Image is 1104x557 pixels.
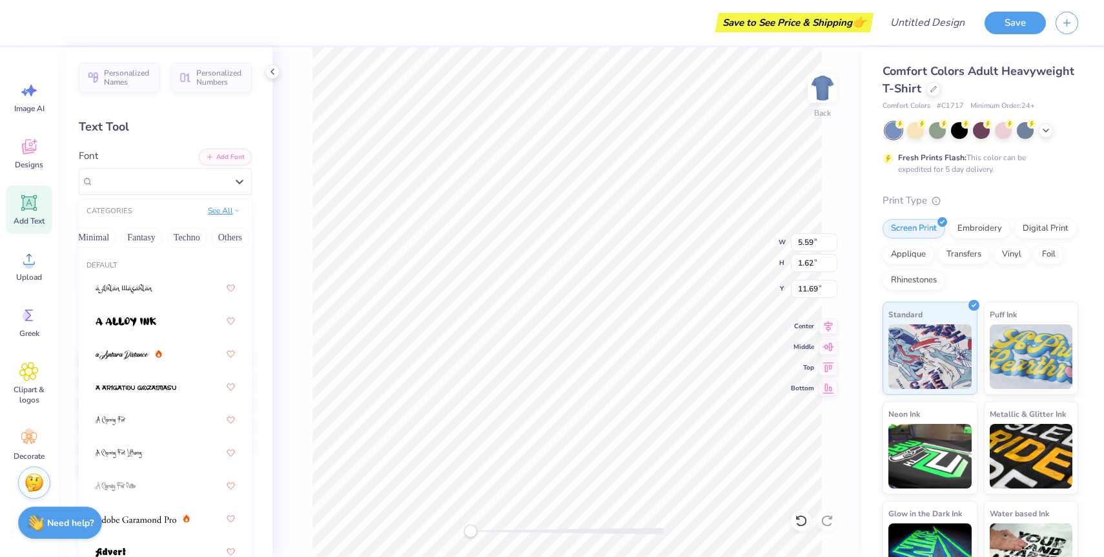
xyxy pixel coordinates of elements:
[464,525,477,538] div: Accessibility label
[8,384,50,405] span: Clipart & logos
[14,451,45,461] span: Decorate
[883,219,945,238] div: Screen Print
[211,227,249,248] button: Others
[888,424,972,489] img: Neon Ink
[949,219,1010,238] div: Embroidery
[990,424,1073,489] img: Metallic & Glitter Ink
[970,101,1035,112] span: Minimum Order: 24 +
[96,317,156,326] img: a Alloy Ink
[719,13,870,32] div: Save to See Price & Shipping
[16,272,42,282] span: Upload
[898,152,1057,175] div: This color can be expedited for 5 day delivery.
[47,517,94,529] strong: Need help?
[883,101,930,112] span: Comfort Colors
[199,149,252,165] button: Add Font
[1014,219,1077,238] div: Digital Print
[96,449,142,458] img: A Charming Font Leftleaning
[810,75,835,101] img: Back
[19,328,39,339] span: Greek
[96,350,148,359] img: a Antara Distance
[938,245,990,264] div: Transfers
[87,206,132,217] div: CATEGORIES
[96,548,126,557] img: Advert
[196,68,244,87] span: Personalized Numbers
[96,416,126,425] img: A Charming Font
[888,507,962,520] span: Glow in the Dark Ink
[1034,245,1064,264] div: Foil
[79,260,252,271] div: Default
[990,324,1073,389] img: Puff Ink
[883,271,945,290] div: Rhinestones
[14,216,45,226] span: Add Text
[883,63,1074,96] span: Comfort Colors Adult Heavyweight T-Shirt
[883,245,934,264] div: Applique
[79,118,252,136] div: Text Tool
[880,10,975,36] input: Untitled Design
[96,482,136,491] img: A Charming Font Outline
[990,308,1017,321] span: Puff Ink
[79,149,98,163] label: Font
[888,407,920,421] span: Neon Ink
[791,321,814,331] span: Center
[96,383,176,392] img: a Arigatou Gozaimasu
[104,68,152,87] span: Personalized Names
[937,101,964,112] span: # C1717
[994,245,1030,264] div: Vinyl
[990,407,1066,421] span: Metallic & Glitter Ink
[120,227,163,248] button: Fantasy
[171,63,252,92] button: Personalized Numbers
[888,308,923,321] span: Standard
[985,12,1046,34] button: Save
[883,193,1078,208] div: Print Type
[204,204,244,217] button: See All
[791,363,814,373] span: Top
[167,227,207,248] button: Techno
[96,515,176,524] img: Adobe Garamond Pro
[791,342,814,352] span: Middle
[71,227,116,248] button: Minimal
[791,383,814,394] span: Bottom
[79,63,159,92] button: Personalized Names
[888,324,972,389] img: Standard
[852,14,866,30] span: 👉
[14,103,45,114] span: Image AI
[814,107,831,119] div: Back
[898,152,966,163] strong: Fresh Prints Flash:
[990,507,1049,520] span: Water based Ink
[96,284,153,293] img: a Ahlan Wasahlan
[15,160,43,170] span: Designs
